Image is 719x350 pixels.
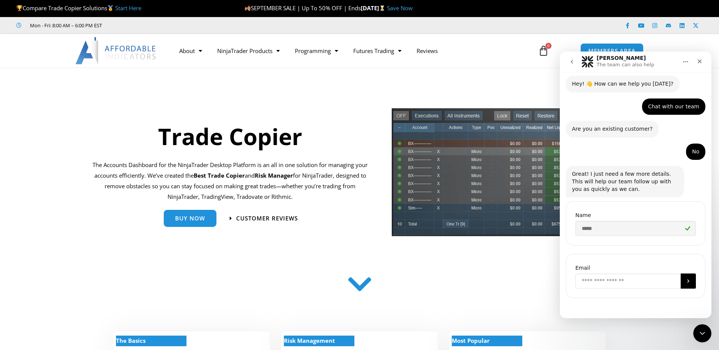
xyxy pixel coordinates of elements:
strong: Risk Manager [255,172,293,179]
iframe: Intercom live chat [560,52,711,318]
strong: Risk Management [284,337,335,344]
a: Save Now [387,4,413,12]
a: NinjaTrader Products [210,42,287,59]
img: 🍂 [245,5,251,11]
img: LogoAI | Affordable Indicators – NinjaTrader [75,37,157,64]
a: MEMBERS AREA [580,43,644,59]
a: Start Here [115,4,141,12]
span: Customer Reviews [236,216,298,221]
span: Buy Now [175,216,205,221]
iframe: Intercom live chat [693,324,711,342]
p: The Accounts Dashboard for the NinjaTrader Desktop Platform is an all in one solution for managin... [92,160,368,202]
img: tradecopier | Affordable Indicators – NinjaTrader [391,107,612,242]
a: 0 [527,40,560,62]
nav: Menu [172,42,529,59]
span: SEPTEMBER SALE | Up To 50% OFF | Ends [244,4,361,12]
img: 🥇 [108,5,113,11]
strong: [DATE] [361,4,387,12]
a: About [172,42,210,59]
strong: Most Popular [452,337,490,344]
span: Mon - Fri: 8:00 AM – 6:00 PM EST [28,21,102,30]
strong: The Basics [116,337,146,344]
b: Best Trade Copier [194,172,245,179]
img: ⌛ [379,5,385,11]
h1: Trade Copier [92,120,368,152]
img: 🏆 [17,5,22,11]
span: MEMBERS AREA [588,48,636,54]
span: 0 [545,43,551,49]
a: Futures Trading [346,42,409,59]
a: Programming [287,42,346,59]
iframe: Customer reviews powered by Trustpilot [113,22,226,29]
a: Buy Now [164,210,216,227]
a: Reviews [409,42,445,59]
span: Compare Trade Copier Solutions [16,4,141,12]
a: Customer Reviews [230,216,298,221]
